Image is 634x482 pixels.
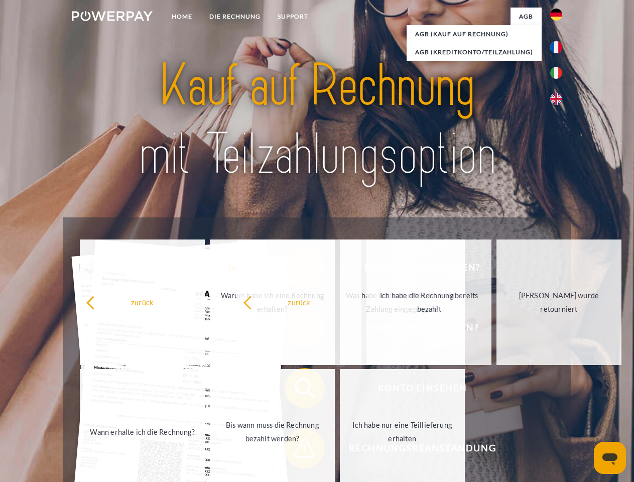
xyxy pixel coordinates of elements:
div: Ich habe nur eine Teillieferung erhalten [346,418,459,445]
a: agb [511,8,542,26]
div: [PERSON_NAME] wurde retourniert [502,289,615,316]
a: AGB (Kauf auf Rechnung) [407,25,542,43]
img: it [550,67,562,79]
div: Ich habe die Rechnung bereits bezahlt [372,289,485,316]
div: zurück [86,295,199,309]
img: en [550,93,562,105]
div: zurück [243,295,356,309]
div: Wann erhalte ich die Rechnung? [86,425,199,438]
img: logo-powerpay-white.svg [72,11,153,21]
div: Warum habe ich eine Rechnung erhalten? [216,289,329,316]
img: title-powerpay_de.svg [96,48,538,192]
img: de [550,9,562,21]
img: fr [550,41,562,53]
a: AGB (Kreditkonto/Teilzahlung) [407,43,542,61]
a: Home [163,8,201,26]
a: SUPPORT [269,8,317,26]
a: DIE RECHNUNG [201,8,269,26]
div: Bis wann muss die Rechnung bezahlt werden? [216,418,329,445]
iframe: Schaltfläche zum Öffnen des Messaging-Fensters [594,442,626,474]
